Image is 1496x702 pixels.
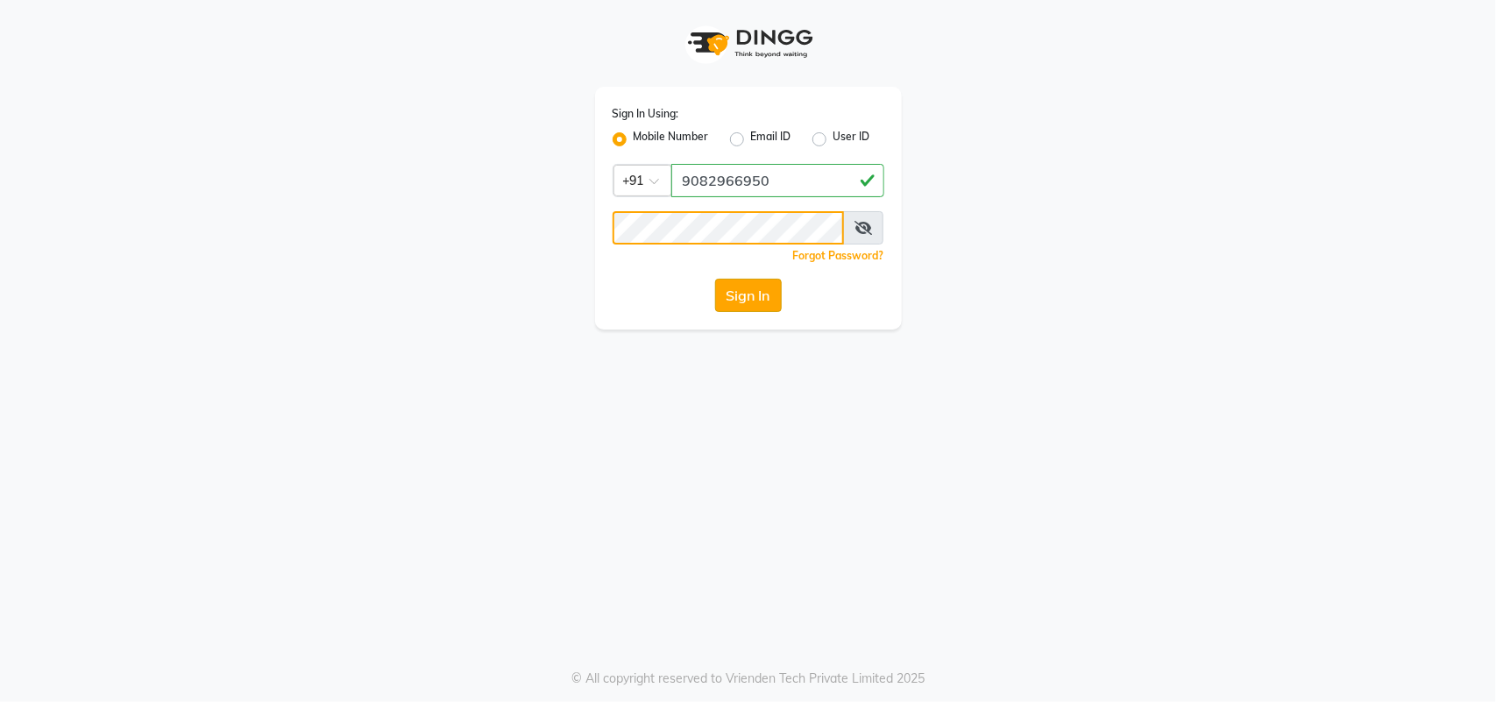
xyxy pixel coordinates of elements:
img: logo1.svg [678,18,819,69]
label: Mobile Number [634,129,709,150]
label: Email ID [751,129,791,150]
label: Sign In Using: [613,106,679,122]
input: Username [613,211,844,245]
a: Forgot Password? [793,249,884,262]
button: Sign In [715,279,782,312]
label: User ID [833,129,870,150]
input: Username [671,164,884,197]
